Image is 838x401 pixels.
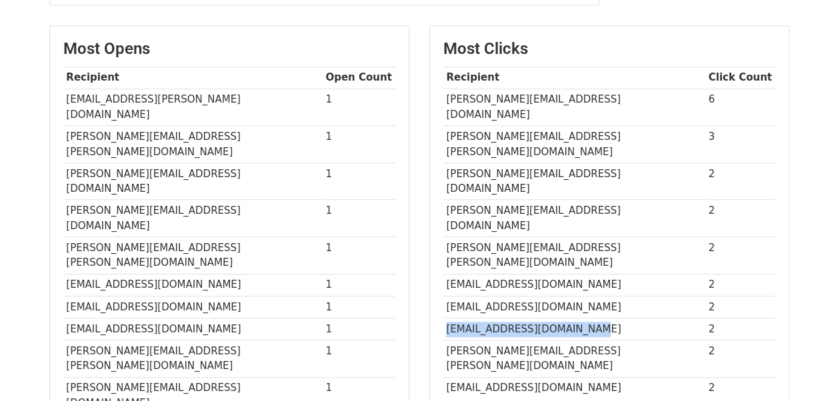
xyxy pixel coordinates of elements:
[63,126,323,163] td: [PERSON_NAME][EMAIL_ADDRESS][PERSON_NAME][DOMAIN_NAME]
[443,200,705,237] td: [PERSON_NAME][EMAIL_ADDRESS][DOMAIN_NAME]
[323,274,395,296] td: 1
[63,39,395,59] h3: Most Opens
[323,89,395,126] td: 1
[443,89,705,126] td: [PERSON_NAME][EMAIL_ADDRESS][DOMAIN_NAME]
[705,126,775,163] td: 3
[63,318,323,340] td: [EMAIL_ADDRESS][DOMAIN_NAME]
[323,318,395,340] td: 1
[323,296,395,318] td: 1
[705,377,775,399] td: 2
[443,296,705,318] td: [EMAIL_ADDRESS][DOMAIN_NAME]
[443,39,775,59] h3: Most Clicks
[443,237,705,274] td: [PERSON_NAME][EMAIL_ADDRESS][PERSON_NAME][DOMAIN_NAME]
[323,237,395,274] td: 1
[63,89,323,126] td: [EMAIL_ADDRESS][PERSON_NAME][DOMAIN_NAME]
[443,163,705,200] td: [PERSON_NAME][EMAIL_ADDRESS][DOMAIN_NAME]
[705,237,775,274] td: 2
[443,340,705,377] td: [PERSON_NAME][EMAIL_ADDRESS][PERSON_NAME][DOMAIN_NAME]
[323,67,395,89] th: Open Count
[63,163,323,200] td: [PERSON_NAME][EMAIL_ADDRESS][DOMAIN_NAME]
[443,67,705,89] th: Recipient
[323,126,395,163] td: 1
[63,67,323,89] th: Recipient
[63,200,323,237] td: [PERSON_NAME][EMAIL_ADDRESS][DOMAIN_NAME]
[705,67,775,89] th: Click Count
[63,237,323,274] td: [PERSON_NAME][EMAIL_ADDRESS][PERSON_NAME][DOMAIN_NAME]
[705,163,775,200] td: 2
[771,337,838,401] iframe: Chat Widget
[443,126,705,163] td: [PERSON_NAME][EMAIL_ADDRESS][PERSON_NAME][DOMAIN_NAME]
[443,318,705,340] td: [EMAIL_ADDRESS][DOMAIN_NAME]
[705,200,775,237] td: 2
[323,340,395,377] td: 1
[63,296,323,318] td: [EMAIL_ADDRESS][DOMAIN_NAME]
[443,377,705,399] td: [EMAIL_ADDRESS][DOMAIN_NAME]
[323,200,395,237] td: 1
[705,318,775,340] td: 2
[705,296,775,318] td: 2
[63,274,323,296] td: [EMAIL_ADDRESS][DOMAIN_NAME]
[705,274,775,296] td: 2
[443,274,705,296] td: [EMAIL_ADDRESS][DOMAIN_NAME]
[705,340,775,377] td: 2
[323,163,395,200] td: 1
[63,340,323,377] td: [PERSON_NAME][EMAIL_ADDRESS][PERSON_NAME][DOMAIN_NAME]
[705,89,775,126] td: 6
